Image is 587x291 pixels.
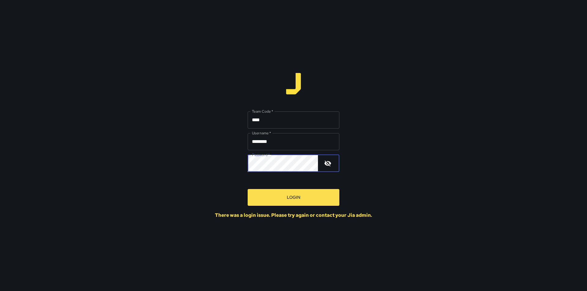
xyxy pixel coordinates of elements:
div: There was a login issue. Please try again or contact your Jia admin. [215,212,372,218]
label: Password [252,152,270,157]
button: Login [248,189,339,206]
label: Team Code [252,109,273,114]
label: Username [252,130,271,136]
img: logo [283,73,304,94]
